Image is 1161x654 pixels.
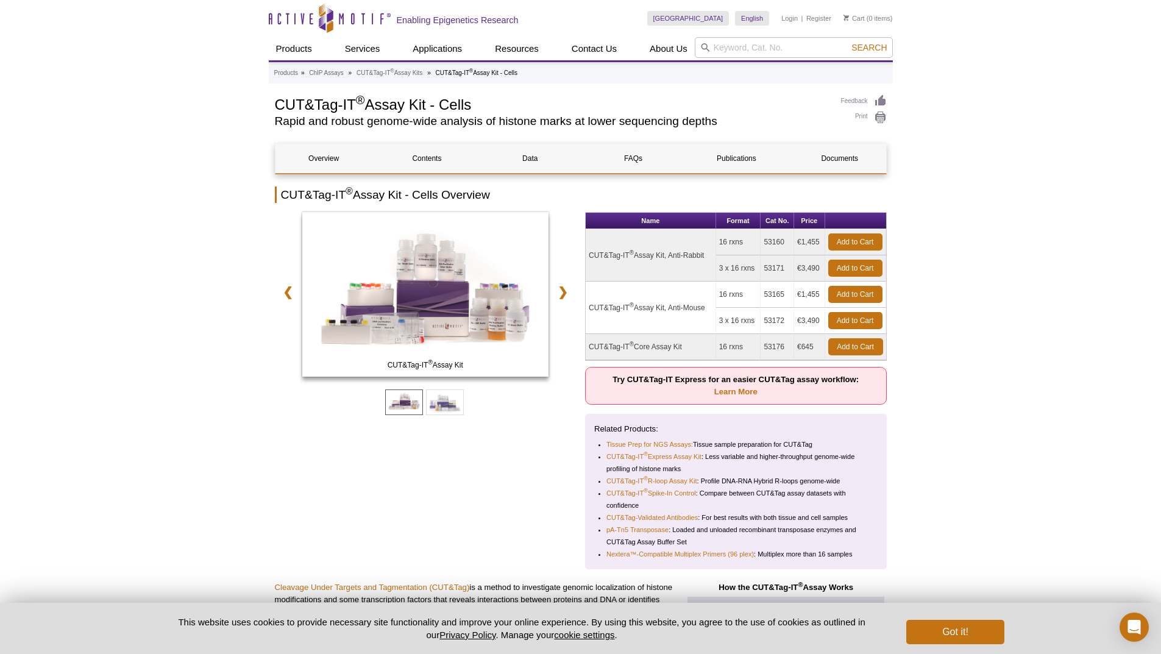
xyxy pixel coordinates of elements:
td: CUT&Tag-IT Core Assay Kit [586,334,716,360]
th: Name [586,213,716,229]
a: Data [481,144,578,173]
a: ChIP Assays [309,68,344,79]
sup: ® [644,452,648,458]
a: Add to Cart [828,260,882,277]
sup: ® [644,488,648,494]
strong: Try CUT&Tag-IT Express for an easier CUT&Tag assay workflow: [612,375,859,396]
a: CUT&Tag-IT®Express Assay Kit [606,450,701,463]
sup: ® [469,68,473,74]
a: Add to Cart [828,286,882,303]
a: Add to Cart [828,338,883,355]
li: CUT&Tag-IT Assay Kit - Cells [435,69,517,76]
a: FAQs [584,144,681,173]
li: : Compare between CUT&Tag assay datasets with confidence [606,487,867,511]
a: Cart [843,14,865,23]
a: Login [781,14,798,23]
p: Related Products: [594,423,878,435]
a: Add to Cart [828,233,882,251]
h2: CUT&Tag-IT Assay Kit - Cells Overview [275,187,887,203]
a: pA-Tn5 Transposase [606,524,669,536]
li: » [427,69,431,76]
h2: Enabling Epigenetics Research [397,15,519,26]
a: Products [274,68,298,79]
strong: How the CUT&Tag-IT Assay Works [719,583,853,592]
button: Search [848,42,890,53]
sup: ® [798,581,803,588]
li: » [301,69,305,76]
img: CUT&Tag-IT Assay Kit [302,212,549,377]
img: Your Cart [843,15,849,21]
td: CUT&Tag-IT Assay Kit, Anti-Mouse [586,282,716,334]
input: Keyword, Cat. No. [695,37,893,58]
a: Publications [688,144,785,173]
li: : Profile DNA-RNA Hybrid R-loops genome-wide [606,475,867,487]
a: Cleavage Under Targets and Tagmentation (CUT&Tag) [275,583,470,592]
td: CUT&Tag-IT Assay Kit, Anti-Rabbit [586,229,716,282]
p: This website uses cookies to provide necessary site functionality and improve your online experie... [157,616,887,641]
td: 53171 [761,255,794,282]
th: Cat No. [761,213,794,229]
li: (0 items) [843,11,893,26]
td: 53176 [761,334,794,360]
td: €3,490 [794,308,825,334]
button: cookie settings [554,630,614,640]
a: Print [841,111,887,124]
li: : Multiplex more than 16 samples [606,548,867,560]
a: CUT&Tag-Validated Antibodies [606,511,698,524]
h2: Rapid and robust genome-wide analysis of histone marks at lower sequencing depths [275,116,829,127]
sup: ® [630,249,634,256]
sup: ® [630,302,634,308]
sup: ® [630,341,634,347]
a: Documents [791,144,888,173]
td: 16 rxns [716,334,761,360]
td: 3 x 16 rxns [716,255,761,282]
sup: ® [428,359,432,366]
td: 16 rxns [716,282,761,308]
span: Search [851,43,887,52]
a: Privacy Policy [439,630,495,640]
li: Tissue sample preparation for CUT&Tag [606,438,867,450]
p: is a method to investigate genomic localization of histone modifications and some transcription f... [275,581,676,618]
a: Overview [275,144,372,173]
th: Format [716,213,761,229]
a: Tissue Prep for NGS Assays: [606,438,693,450]
a: Nextera™-Compatible Multiplex Primers (96 plex) [606,548,754,560]
a: Products [269,37,319,60]
td: 53160 [761,229,794,255]
li: : Loaded and unloaded recombinant transposase enzymes and CUT&Tag Assay Buffer Set [606,524,867,548]
td: 53165 [761,282,794,308]
sup: ® [644,476,648,482]
a: Register [806,14,831,23]
li: | [801,11,803,26]
a: About Us [642,37,695,60]
sup: ® [391,68,394,74]
a: Contact Us [564,37,624,60]
a: ❯ [550,278,576,306]
span: CUT&Tag-IT Assay Kit [305,359,546,371]
a: CUT&Tag-IT®Assay Kits [357,68,422,79]
sup: ® [346,186,353,196]
div: Open Intercom Messenger [1120,613,1149,642]
a: Services [338,37,388,60]
a: CUT&Tag-IT Assay Kit [302,212,549,380]
a: Feedback [841,94,887,108]
td: €3,490 [794,255,825,282]
a: Applications [405,37,469,60]
button: Got it! [906,620,1004,644]
td: €1,455 [794,229,825,255]
td: €1,455 [794,282,825,308]
a: [GEOGRAPHIC_DATA] [647,11,730,26]
a: Contents [378,144,475,173]
a: Learn More [714,387,758,396]
a: Resources [488,37,546,60]
sup: ® [356,93,365,107]
th: Price [794,213,825,229]
td: 16 rxns [716,229,761,255]
a: Add to Cart [828,312,882,329]
h1: CUT&Tag-IT Assay Kit - Cells [275,94,829,113]
a: CUT&Tag-IT®R-loop Assay Kit [606,475,697,487]
td: €645 [794,334,825,360]
li: » [349,69,352,76]
li: : Less variable and higher-throughput genome-wide profiling of histone marks [606,450,867,475]
a: ❮ [275,278,301,306]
